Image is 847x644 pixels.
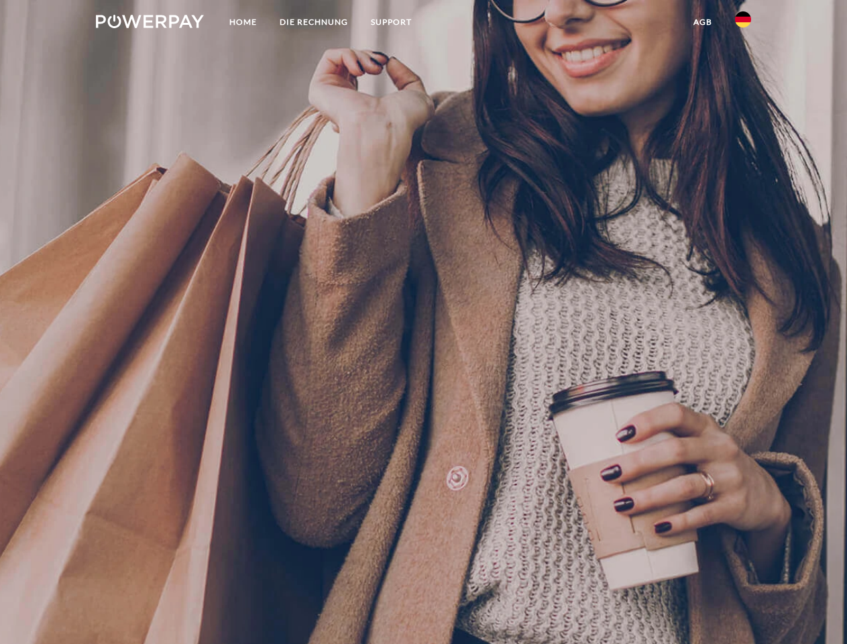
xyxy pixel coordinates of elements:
[735,11,751,28] img: de
[682,10,724,34] a: agb
[268,10,359,34] a: DIE RECHNUNG
[96,15,204,28] img: logo-powerpay-white.svg
[359,10,423,34] a: SUPPORT
[218,10,268,34] a: Home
